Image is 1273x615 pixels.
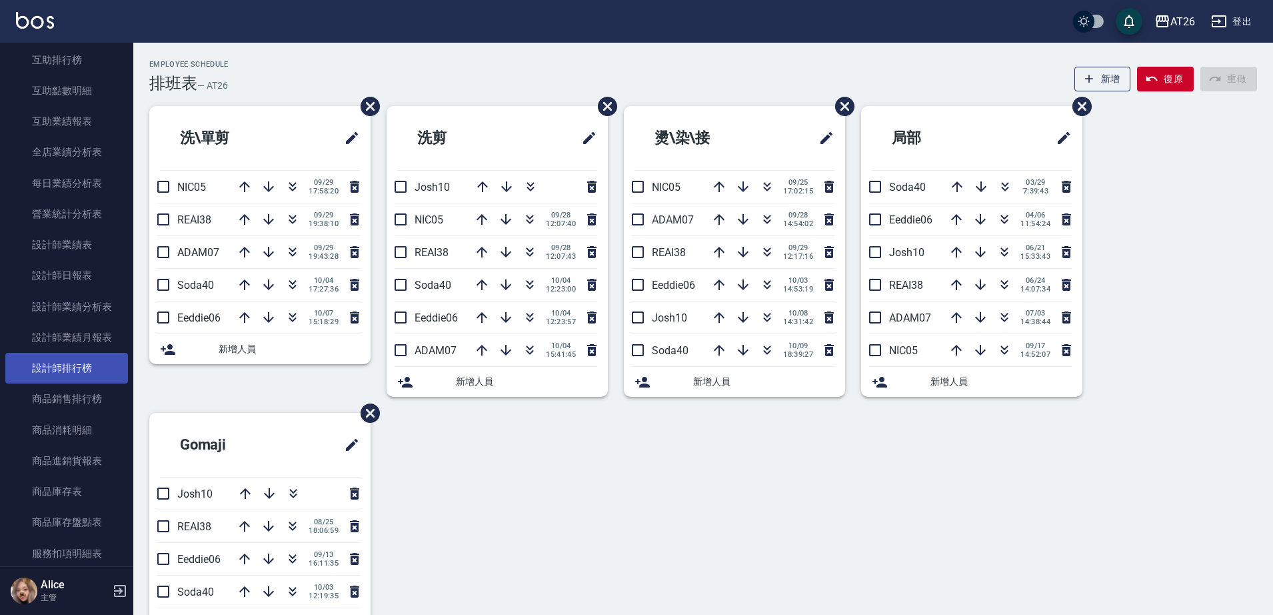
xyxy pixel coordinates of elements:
[415,344,457,357] span: ADAM07
[5,45,128,75] a: 互助排行榜
[309,219,339,228] span: 19:38:10
[415,312,458,324] span: Eeddie06
[872,114,994,162] h2: 局部
[1020,252,1050,261] span: 15:33:43
[5,106,128,137] a: 互助業績報表
[160,421,291,469] h2: Gomaji
[415,279,451,291] span: Soda40
[5,260,128,291] a: 設計師日報表
[309,583,339,592] span: 10/03
[177,553,221,566] span: Eeddie06
[309,252,339,261] span: 19:43:28
[624,367,845,397] div: 新增人員
[160,114,293,162] h2: 洗\單剪
[783,342,813,350] span: 10/09
[309,318,339,326] span: 15:18:29
[336,122,360,154] span: 修改班表的標題
[889,279,923,291] span: REAI38
[1020,285,1050,293] span: 14:07:34
[1020,350,1050,359] span: 14:52:07
[783,211,813,219] span: 09/28
[309,285,339,293] span: 17:27:36
[5,322,128,353] a: 設計師業績月報表
[41,592,109,604] p: 主管
[177,586,214,598] span: Soda40
[11,578,37,604] img: Person
[546,219,576,228] span: 12:07:40
[652,344,688,357] span: Soda40
[546,211,576,219] span: 09/28
[5,291,128,322] a: 設計師業績分析表
[783,309,813,318] span: 10/08
[1170,13,1195,30] div: AT26
[930,375,1072,389] span: 新增人員
[5,229,128,260] a: 設計師業績表
[546,285,576,293] span: 12:23:00
[546,350,576,359] span: 15:41:45
[41,578,109,592] h5: Alice
[1020,342,1050,350] span: 09/17
[1062,87,1094,126] span: 刪除班表
[309,550,339,559] span: 09/13
[415,246,449,259] span: REAI38
[588,87,619,126] span: 刪除班表
[177,213,211,226] span: REAI38
[783,178,813,187] span: 09/25
[177,488,213,500] span: Josh10
[1020,211,1050,219] span: 04/06
[1020,243,1050,252] span: 06/21
[351,394,382,433] span: 刪除班表
[652,312,687,324] span: Josh10
[177,181,206,193] span: NIC05
[309,309,339,318] span: 10/07
[309,243,339,252] span: 09/29
[415,181,450,193] span: Josh10
[351,87,382,126] span: 刪除班表
[546,342,576,350] span: 10/04
[1020,219,1050,228] span: 11:54:24
[309,526,339,535] span: 18:06:59
[889,213,932,226] span: Eeddie06
[177,279,214,291] span: Soda40
[5,353,128,384] a: 設計師排行榜
[546,276,576,285] span: 10/04
[889,312,931,324] span: ADAM07
[5,446,128,476] a: 商品進銷貨報表
[825,87,856,126] span: 刪除班表
[5,384,128,414] a: 商品銷售排行榜
[309,518,339,526] span: 08/25
[1149,8,1200,35] button: AT26
[1116,8,1142,35] button: save
[889,246,924,259] span: Josh10
[309,592,339,600] span: 12:19:35
[5,199,128,229] a: 營業統計分析表
[652,181,680,193] span: NIC05
[546,318,576,326] span: 12:23:57
[546,252,576,261] span: 12:07:43
[652,279,695,291] span: Eeddie06
[309,211,339,219] span: 09/29
[397,114,520,162] h2: 洗剪
[177,312,221,324] span: Eeddie06
[635,114,770,162] h2: 燙\染\接
[889,344,918,357] span: NIC05
[693,375,834,389] span: 新增人員
[309,187,339,195] span: 17:58:20
[309,559,339,568] span: 16:11:35
[5,538,128,569] a: 服務扣項明細表
[1020,309,1050,318] span: 07/03
[783,350,813,359] span: 18:39:27
[1048,122,1072,154] span: 修改班表的標題
[5,476,128,507] a: 商品庫存表
[149,334,371,364] div: 新增人員
[1020,318,1050,326] span: 14:38:44
[1206,9,1257,34] button: 登出
[810,122,834,154] span: 修改班表的標題
[652,213,694,226] span: ADAM07
[1137,67,1194,91] button: 復原
[149,74,197,93] h3: 排班表
[415,213,443,226] span: NIC05
[573,122,597,154] span: 修改班表的標題
[783,252,813,261] span: 12:17:16
[783,243,813,252] span: 09/29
